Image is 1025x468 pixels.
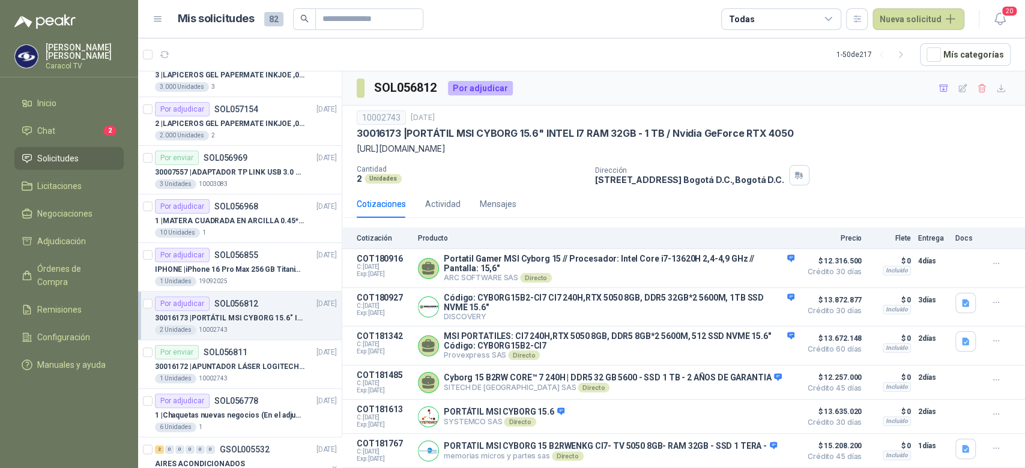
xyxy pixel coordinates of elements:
div: Incluido [883,451,911,460]
p: Caracol TV [46,62,124,70]
p: [DATE] [316,444,337,455]
a: Por enviarSOL056969[DATE] 30007557 |ADAPTADOR TP LINK USB 3.0 A RJ45 1GB WINDOWS3 Unidades10003083 [138,146,342,194]
p: 10003083 [199,179,228,189]
img: Company Logo [419,441,438,461]
div: Por adjudicar [155,296,210,311]
p: COT181767 [357,439,411,448]
h3: SOL056812 [374,79,438,97]
p: Precio [802,234,862,242]
p: $ 0 [869,293,911,307]
div: Unidades [364,174,402,184]
div: Incluido [883,343,911,353]
p: 1 días [918,439,948,453]
p: MSI PORTATILES: CI7 240H,RTX 5050 8GB, DDR5 8GB*2 5600M, 512 SSD NVME 15.6" Código: CYBORG15B2-CI7 [444,331,794,350]
button: Nueva solicitud [872,8,964,30]
p: [DATE] [316,298,337,310]
p: [STREET_ADDRESS] Bogotá D.C. , Bogotá D.C. [595,175,784,185]
span: Exp: [DATE] [357,271,411,278]
p: [PERSON_NAME] [PERSON_NAME] [46,43,124,60]
div: Directo [578,383,609,392]
div: 2.000 Unidades [155,131,209,140]
p: [DATE] [411,112,435,124]
div: Incluido [883,382,911,392]
span: $ 12.316.500 [802,254,862,268]
a: Por adjudicarSOL056778[DATE] 1 |Chaquetas nuevas negocios (En el adjunto mas informacion)6 Unidades1 [138,389,342,437]
button: Mís categorías [920,43,1011,66]
span: 82 [264,12,283,26]
p: 2 [211,131,215,140]
p: Cyborg 15 B2RW CORE™ 7 240H | DDR5 32 GB 5600 - SSD 1 TB - 2 AÑOS DE GARANTIA [444,373,782,383]
div: 0 [175,445,184,454]
div: 3 Unidades [155,179,196,189]
p: [DATE] [316,201,337,212]
p: 2 [357,173,362,184]
div: Por adjudicar [155,199,210,214]
p: [DATE] [316,152,337,164]
span: Configuración [37,331,90,344]
span: Crédito 30 días [802,307,862,314]
p: $ 0 [869,439,911,453]
div: Mensajes [480,197,516,211]
span: Exp: [DATE] [357,348,411,355]
p: SOL057154 [214,105,258,113]
p: SOL056811 [204,348,247,356]
a: Órdenes de Compra [14,257,124,293]
p: SITECH DE [GEOGRAPHIC_DATA] SAS [444,383,782,392]
p: 4 días [918,254,948,268]
div: Incluido [883,305,911,314]
span: Chat [37,124,55,137]
p: $ 0 [869,404,911,419]
p: SOL056812 [214,299,258,308]
div: Por adjudicar [155,248,210,262]
span: $ 13.635.020 [802,404,862,419]
p: Código: CYBORG15B2-CI7 CI7 240H,RTX 5050 8GB, DDR5 32GB*2 5600M, 1TB SSD NVME 15.6" [444,293,794,312]
img: Company Logo [419,407,438,427]
div: Directo [504,417,536,427]
p: [DATE] [316,250,337,261]
span: C: [DATE] [357,263,411,271]
div: Incluido [883,416,911,426]
span: Licitaciones [37,179,82,193]
a: Por adjudicarSOL056812[DATE] 30016173 |PORTÁTIL MSI CYBORG 15.6" INTEL I7 RAM 32GB - 1 TB / Nvidi... [138,292,342,340]
p: 2 días [918,331,948,346]
span: Negociaciones [37,207,92,220]
p: 19092025 [199,277,228,286]
a: Solicitudes [14,147,124,170]
span: Crédito 60 días [802,346,862,353]
span: Exp: [DATE] [357,310,411,317]
div: 1 - 50 de 217 [836,45,910,64]
span: $ 13.672.148 [802,331,862,346]
span: $ 12.257.000 [802,370,862,385]
span: Remisiones [37,303,82,316]
span: C: [DATE] [357,302,411,310]
span: C: [DATE] [357,414,411,421]
div: Directo [508,350,540,360]
div: Incluido [883,266,911,275]
p: Provexpress SAS [444,350,794,360]
span: $ 15.208.200 [802,439,862,453]
span: Exp: [DATE] [357,421,411,428]
a: Chat2 [14,119,124,142]
span: Crédito 30 días [802,419,862,426]
div: Cotizaciones [357,197,406,211]
div: Por adjudicar [155,394,210,408]
p: Entrega [918,234,948,242]
p: SOL056778 [214,397,258,405]
p: Flete [869,234,911,242]
p: PORTÁTIL MSI CYBORG 15.6 [444,407,564,418]
p: 2 | LAPICEROS GEL PAPERMATE INKJOE ,07 1 LOGO 1 TINTA [155,118,304,130]
div: Directo [520,273,552,283]
div: Por adjudicar [448,81,513,95]
a: Por enviarSOL056811[DATE] 30016172 |APUNTADOR LÁSER LOGITECH R4001 Unidades10002743 [138,340,342,389]
button: 20 [989,8,1011,30]
span: Exp: [DATE] [357,387,411,394]
span: C: [DATE] [357,448,411,455]
span: Crédito 30 días [802,268,862,275]
p: COT180916 [357,254,411,263]
p: 1 | Chaquetas nuevas negocios (En el adjunto mas informacion) [155,410,304,421]
span: Crédito 45 días [802,385,862,392]
div: 0 [186,445,195,454]
a: Adjudicación [14,230,124,253]
p: 30016172 | APUNTADOR LÁSER LOGITECH R400 [155,361,304,373]
div: 2 [155,445,164,454]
